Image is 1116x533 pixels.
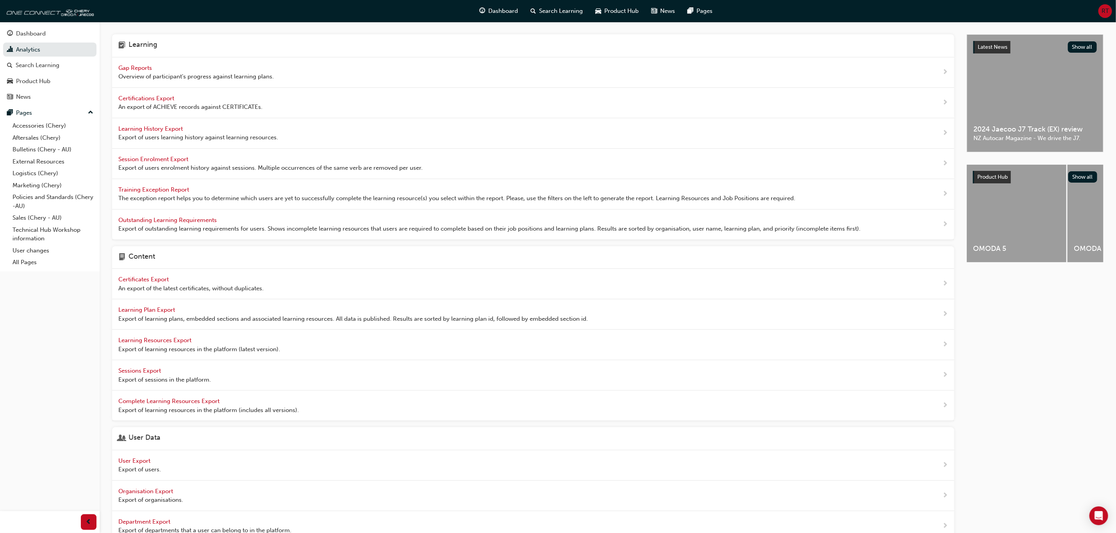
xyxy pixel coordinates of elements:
a: Complete Learning Resources Export Export of learning resources in the platform (includes all ver... [112,391,954,421]
a: Sales (Chery - AU) [9,212,96,224]
span: next-icon [942,98,948,108]
a: Learning History Export Export of users learning history against learning resources.next-icon [112,118,954,149]
span: Outstanding Learning Requirements [118,217,218,224]
a: Certifications Export An export of ACHIEVE records against CERTIFICATEs.next-icon [112,88,954,118]
a: Product Hub [3,74,96,89]
a: Sessions Export Export of sessions in the platform.next-icon [112,360,954,391]
span: guage-icon [7,30,13,37]
a: Latest NewsShow all2024 Jaecoo J7 Track (EX) reviewNZ Autocar Magazine - We drive the J7. [967,34,1104,152]
a: Session Enrolment Export Export of users enrolment history against sessions. Multiple occurrences... [112,149,954,179]
a: Analytics [3,43,96,57]
span: An export of the latest certificates, without duplicates. [118,284,264,293]
a: car-iconProduct Hub [589,3,645,19]
div: Product Hub [16,77,50,86]
a: Accessories (Chery) [9,120,96,132]
span: news-icon [7,94,13,101]
a: Marketing (Chery) [9,179,96,192]
span: Learning Plan Export [118,306,177,313]
div: Open Intercom Messenger [1089,506,1108,525]
button: Show all [1068,171,1098,183]
a: news-iconNews [645,3,682,19]
span: An export of ACHIEVE records against CERTIFICATEs. [118,103,262,112]
a: guage-iconDashboard [473,3,525,19]
span: The exception report helps you to determine which users are yet to successfully complete the lear... [118,194,795,203]
span: Latest News [978,44,1007,50]
span: User Export [118,457,152,464]
a: Organisation Export Export of organisations.next-icon [112,481,954,511]
span: page-icon [118,252,125,263]
span: Dashboard [489,7,518,16]
span: car-icon [596,6,602,16]
span: Complete Learning Resources Export [118,398,221,405]
a: search-iconSearch Learning [525,3,589,19]
span: Pages [697,7,713,16]
span: Certifications Export [118,95,176,102]
span: Learning Resources Export [118,337,193,344]
span: search-icon [531,6,536,16]
button: Pages [3,106,96,120]
span: Sessions Export [118,367,162,374]
span: Session Enrolment Export [118,156,190,163]
span: guage-icon [480,6,486,16]
a: Learning Plan Export Export of learning plans, embedded sections and associated learning resource... [112,299,954,330]
span: next-icon [942,279,948,289]
span: chart-icon [7,46,13,53]
a: Policies and Standards (Chery -AU) [9,191,96,212]
span: next-icon [942,370,948,380]
a: pages-iconPages [682,3,719,19]
button: RT [1098,4,1112,18]
a: Outstanding Learning Requirements Export of outstanding learning requirements for users. Shows in... [112,210,954,240]
h4: User Data [129,434,161,444]
div: Dashboard [16,29,46,38]
a: Product HubShow all [973,171,1097,183]
span: next-icon [942,128,948,138]
span: pages-icon [688,6,694,16]
span: prev-icon [86,517,92,527]
a: External Resources [9,156,96,168]
span: Certificates Export [118,276,170,283]
a: User changes [9,245,96,257]
a: Learning Resources Export Export of learning resources in the platform (latest version).next-icon [112,330,954,360]
span: next-icon [942,220,948,229]
a: Dashboard [3,27,96,41]
a: Gap Reports Overview of participant's progress against learning plans.next-icon [112,57,954,88]
a: oneconnect [4,3,94,19]
a: Latest NewsShow all [973,41,1097,53]
span: next-icon [942,401,948,410]
span: Product Hub [977,174,1008,180]
span: next-icon [942,340,948,350]
a: News [3,90,96,104]
span: next-icon [942,309,948,319]
span: Gap Reports [118,64,154,71]
a: User Export Export of users.next-icon [112,450,954,481]
span: OMODA 5 [973,244,1060,253]
span: next-icon [942,68,948,77]
span: Export of learning resources in the platform (includes all versions). [118,406,299,415]
div: Search Learning [16,61,59,70]
span: next-icon [942,159,948,169]
span: Export of sessions in the platform. [118,375,211,384]
span: Department Export [118,518,172,525]
span: Export of users. [118,465,161,474]
span: Overview of participant's progress against learning plans. [118,72,274,81]
a: Training Exception Report The exception report helps you to determine which users are yet to succ... [112,179,954,210]
span: search-icon [7,62,12,69]
span: News [661,7,675,16]
span: Training Exception Report [118,186,191,193]
a: Technical Hub Workshop information [9,224,96,245]
a: Bulletins (Chery - AU) [9,144,96,156]
span: Learning History Export [118,125,184,132]
span: user-icon [118,434,125,444]
span: 2024 Jaecoo J7 Track (EX) review [973,125,1097,134]
button: Show all [1068,41,1097,53]
span: learning-icon [118,41,125,51]
a: Certificates Export An export of the latest certificates, without duplicates.next-icon [112,269,954,299]
a: OMODA 5 [967,165,1066,262]
a: Aftersales (Chery) [9,132,96,144]
span: RT [1102,7,1109,16]
span: Organisation Export [118,488,175,495]
span: next-icon [942,460,948,470]
div: News [16,92,31,101]
a: All Pages [9,256,96,268]
a: Logistics (Chery) [9,167,96,179]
